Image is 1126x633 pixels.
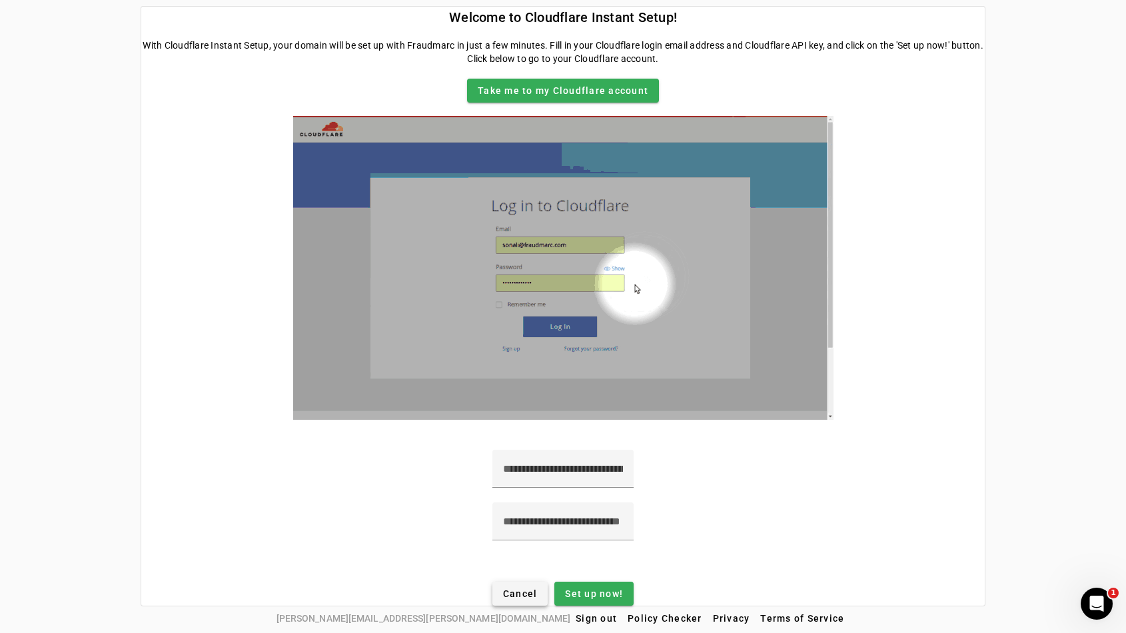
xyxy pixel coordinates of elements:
[467,79,659,103] button: Take me to my Cloudflare account
[492,582,548,606] button: Cancel
[478,84,648,97] span: Take me to my Cloudflare account
[1108,588,1119,598] span: 1
[554,582,634,606] button: Set up now!
[755,606,849,630] button: Terms of Service
[713,613,750,624] span: Privacy
[576,613,617,624] span: Sign out
[293,116,834,420] img: cloudflare.gif
[628,613,702,624] span: Policy Checker
[708,606,756,630] button: Privacy
[1081,588,1113,620] iframe: Intercom live chat
[141,39,985,65] div: With Cloudflare Instant Setup, your domain will be set up with Fraudmarc in just a few minutes. F...
[503,587,538,600] span: Cancel
[570,606,622,630] button: Sign out
[565,587,623,600] span: Set up now!
[622,606,708,630] button: Policy Checker
[277,611,570,626] span: [PERSON_NAME][EMAIL_ADDRESS][PERSON_NAME][DOMAIN_NAME]
[141,7,985,28] h2: Welcome to Cloudflare Instant Setup!
[760,613,844,624] span: Terms of Service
